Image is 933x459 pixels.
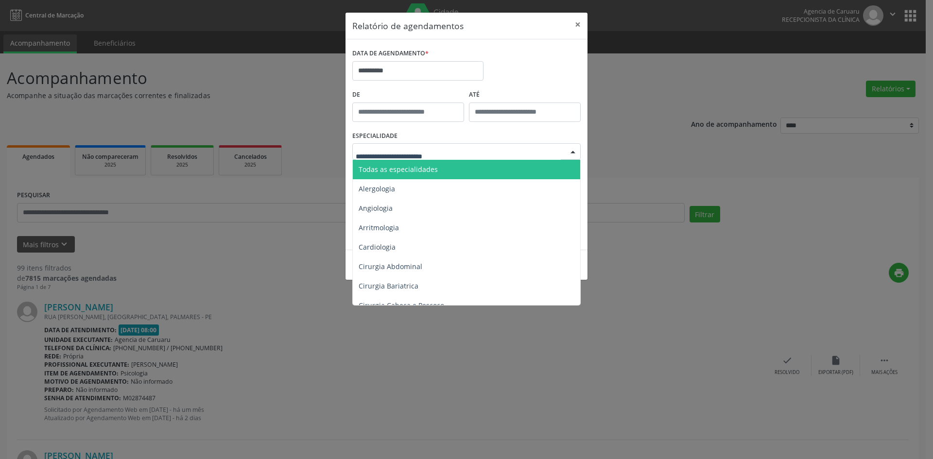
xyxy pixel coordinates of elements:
[352,19,464,32] h5: Relatório de agendamentos
[359,242,396,252] span: Cardiologia
[359,262,422,271] span: Cirurgia Abdominal
[359,165,438,174] span: Todas as especialidades
[352,46,429,61] label: DATA DE AGENDAMENTO
[359,281,418,290] span: Cirurgia Bariatrica
[469,87,581,102] label: ATÉ
[359,301,444,310] span: Cirurgia Cabeça e Pescoço
[359,204,393,213] span: Angiologia
[568,13,587,36] button: Close
[359,184,395,193] span: Alergologia
[359,223,399,232] span: Arritmologia
[352,87,464,102] label: De
[352,129,397,144] label: ESPECIALIDADE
